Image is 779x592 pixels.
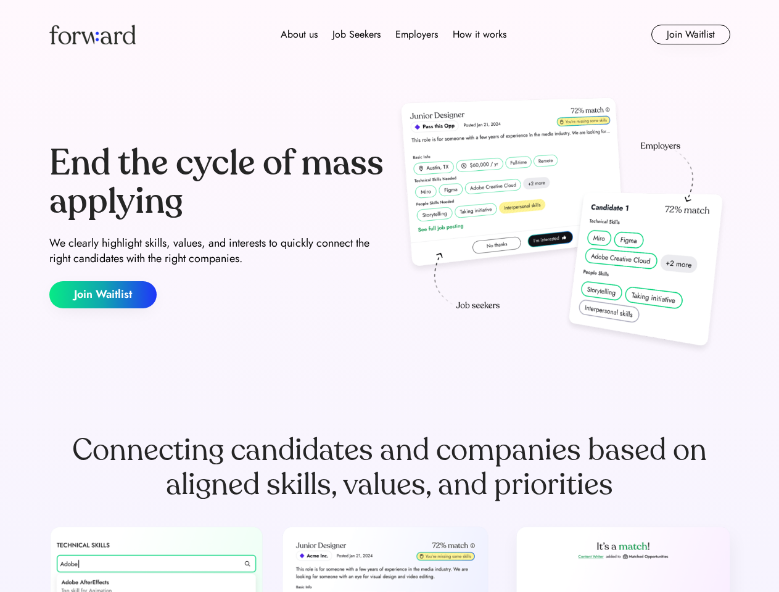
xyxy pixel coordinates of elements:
button: Join Waitlist [49,281,157,308]
img: Forward logo [49,25,136,44]
div: Connecting candidates and companies based on aligned skills, values, and priorities [49,433,730,502]
div: Employers [395,27,438,42]
div: We clearly highlight skills, values, and interests to quickly connect the right candidates with t... [49,236,385,266]
img: hero-image.png [395,94,730,359]
div: End the cycle of mass applying [49,144,385,220]
button: Join Waitlist [651,25,730,44]
div: How it works [453,27,506,42]
div: About us [281,27,318,42]
div: Job Seekers [332,27,381,42]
